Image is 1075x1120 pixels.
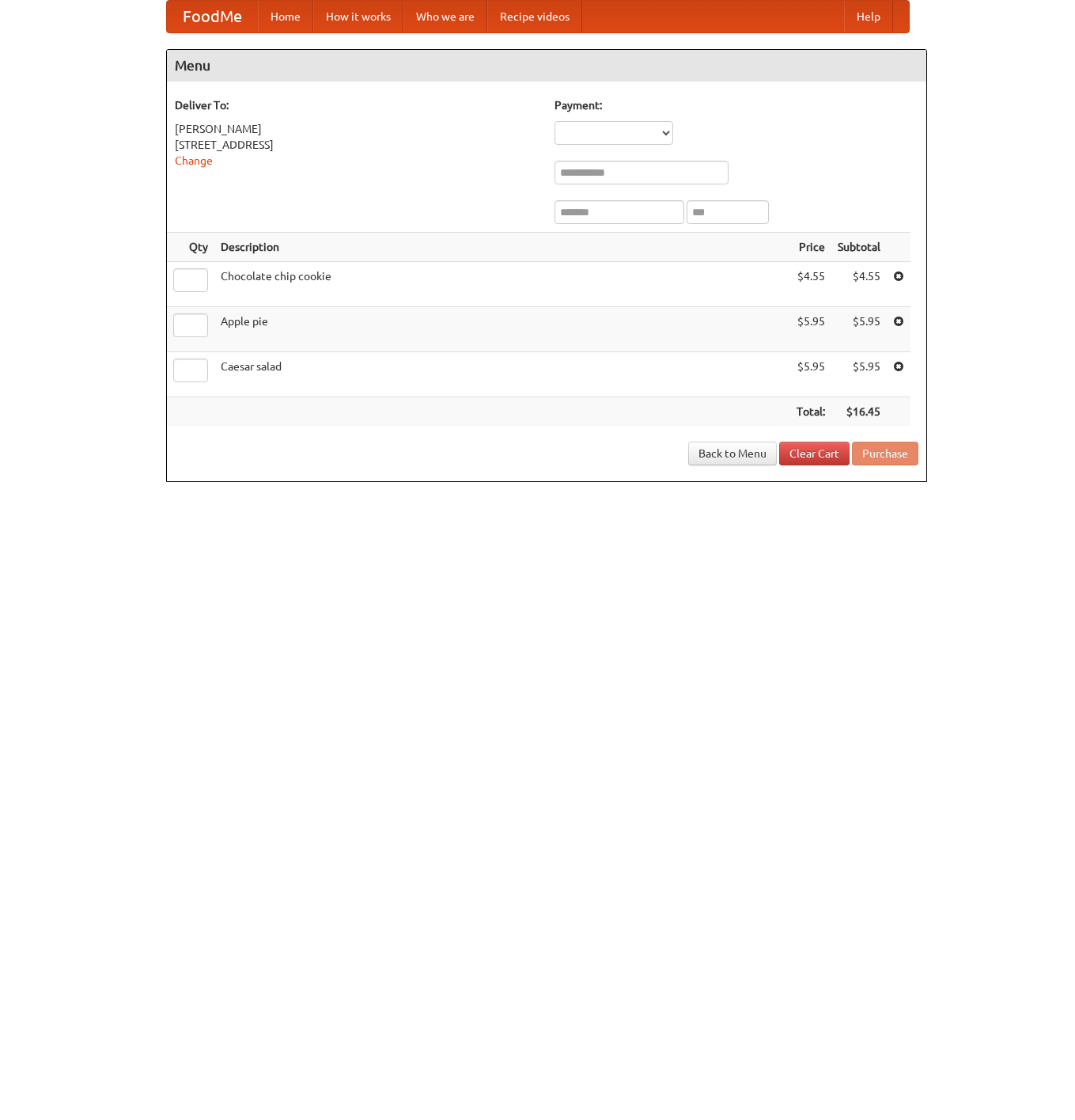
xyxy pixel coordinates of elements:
[555,97,918,113] h5: Payment:
[313,1,403,32] a: How it works
[831,233,887,262] th: Subtotal
[214,262,790,307] td: Chocolate chip cookie
[852,442,918,465] button: Purchase
[831,352,887,397] td: $5.95
[167,233,214,262] th: Qty
[688,442,777,465] a: Back to Menu
[214,307,790,352] td: Apple pie
[175,154,213,167] a: Change
[831,307,887,352] td: $5.95
[831,397,887,427] th: $16.45
[214,233,790,262] th: Description
[831,262,887,307] td: $4.55
[167,50,926,82] h4: Menu
[790,352,831,397] td: $5.95
[403,1,487,32] a: Who we are
[258,1,313,32] a: Home
[167,1,258,32] a: FoodMe
[779,442,850,465] a: Clear Cart
[790,262,831,307] td: $4.55
[844,1,893,32] a: Help
[175,121,539,137] div: [PERSON_NAME]
[214,352,790,397] td: Caesar salad
[175,137,539,153] div: [STREET_ADDRESS]
[790,397,831,427] th: Total:
[790,233,831,262] th: Price
[175,97,539,113] h5: Deliver To:
[487,1,582,32] a: Recipe videos
[790,307,831,352] td: $5.95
